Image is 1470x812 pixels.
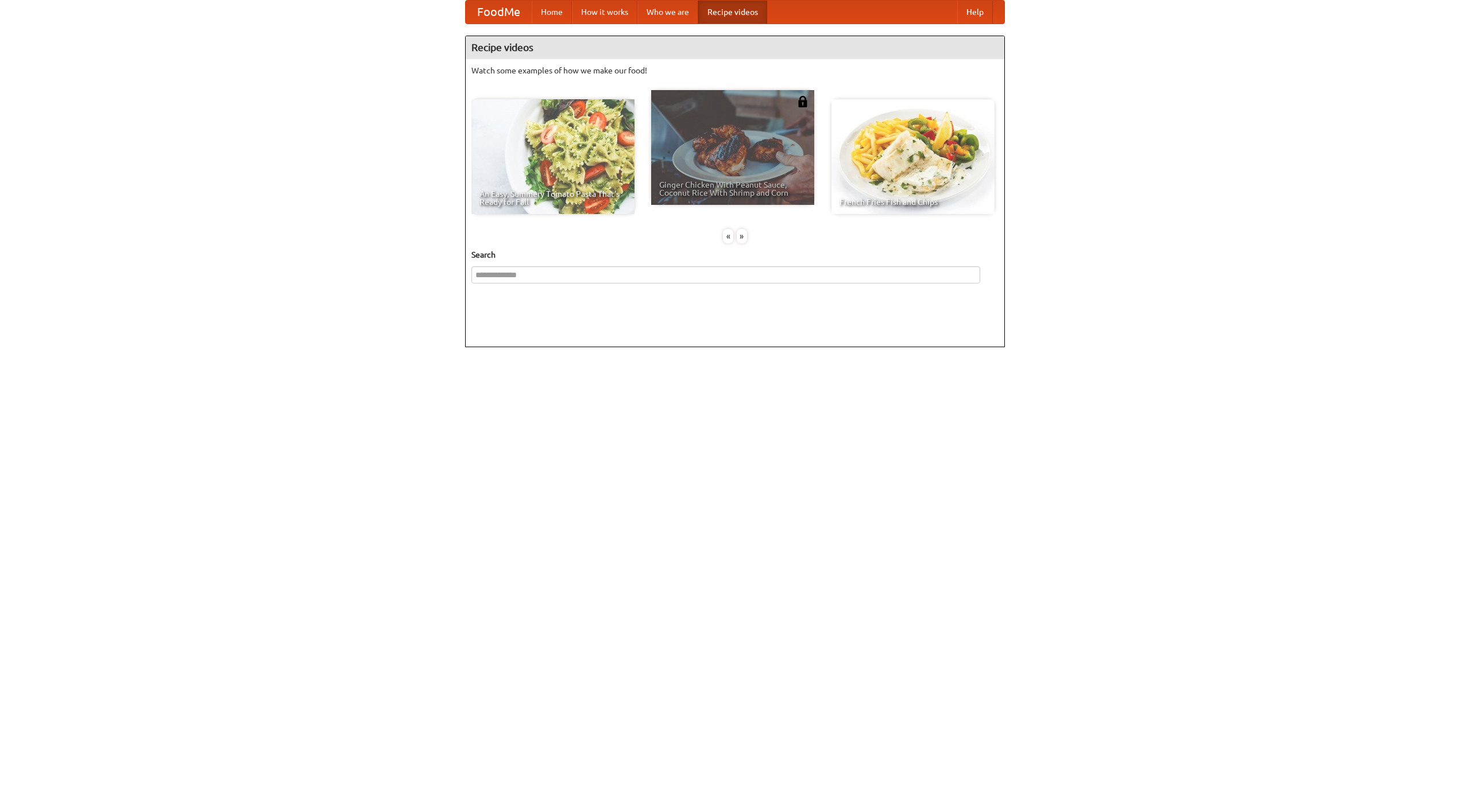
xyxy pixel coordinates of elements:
[957,1,993,24] a: Help
[637,1,698,24] a: Who we are
[479,190,626,206] span: An Easy, Summery Tomato Pasta That's Ready for Fall
[532,1,572,24] a: Home
[572,1,637,24] a: How it works
[831,99,995,214] a: French Fries Fish and Chips
[737,229,747,243] div: »
[466,36,1004,59] h4: Recipe videos
[797,96,808,107] img: 483408.png
[466,1,532,24] a: FoodMe
[723,229,733,243] div: «
[698,1,767,24] a: Recipe videos
[840,198,987,206] span: French Fries Fish and Chips
[471,65,999,76] p: Watch some examples of how we make our food!
[471,249,999,261] h5: Search
[471,99,635,214] a: An Easy, Summery Tomato Pasta That's Ready for Fall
